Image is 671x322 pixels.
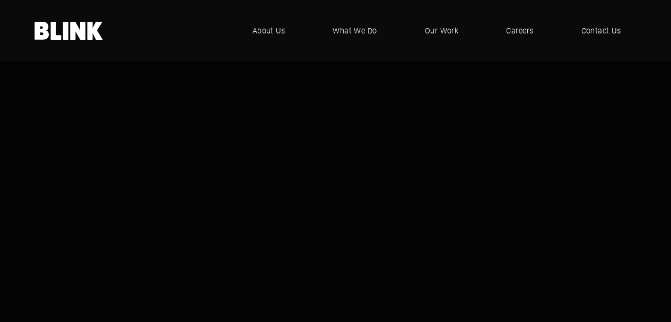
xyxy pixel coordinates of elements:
[425,25,459,37] span: Our Work
[252,25,285,37] span: About Us
[506,25,533,37] span: Careers
[34,22,103,40] a: Home
[317,15,393,47] a: What We Do
[490,15,549,47] a: Careers
[409,15,475,47] a: Our Work
[333,25,377,37] span: What We Do
[237,15,301,47] a: About Us
[581,25,621,37] span: Contact Us
[565,15,637,47] a: Contact Us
